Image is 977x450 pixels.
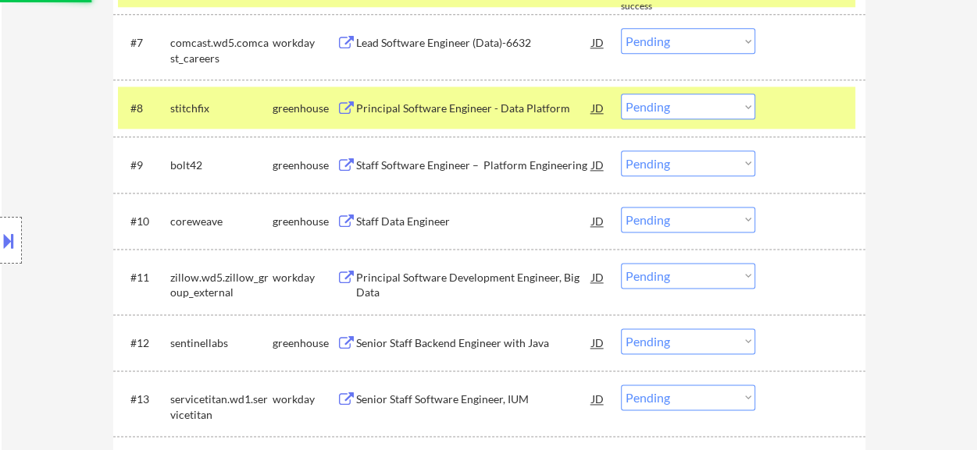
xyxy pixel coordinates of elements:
div: Principal Software Engineer - Data Platform [356,101,592,116]
div: #13 [130,392,158,407]
div: Lead Software Engineer (Data)-6632 [356,35,592,51]
div: JD [590,28,606,56]
div: greenhouse [273,335,337,351]
div: JD [590,263,606,291]
div: Principal Software Development Engineer, Big Data [356,270,592,300]
div: Senior Staff Backend Engineer with Java [356,335,592,351]
div: JD [590,151,606,179]
div: servicetitan.wd1.servicetitan [170,392,273,422]
div: greenhouse [273,214,337,229]
div: JD [590,207,606,235]
div: comcast.wd5.comcast_careers [170,35,273,66]
div: greenhouse [273,158,337,173]
div: Staff Data Engineer [356,214,592,229]
div: greenhouse [273,101,337,116]
div: Staff Software Engineer – Platform Engineering [356,158,592,173]
div: workday [273,392,337,407]
div: #7 [130,35,158,51]
div: Senior Staff Software Engineer, IUM [356,392,592,407]
div: JD [590,94,606,122]
div: workday [273,270,337,285]
div: JD [590,384,606,413]
div: JD [590,328,606,356]
div: workday [273,35,337,51]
